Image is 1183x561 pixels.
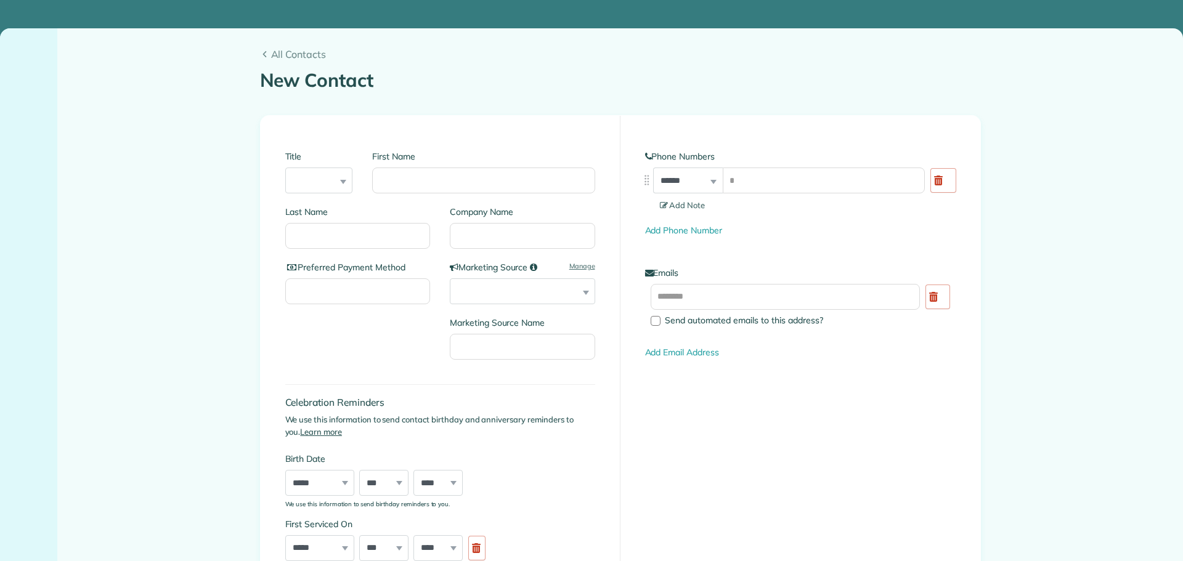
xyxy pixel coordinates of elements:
a: Learn more [300,427,342,437]
h4: Celebration Reminders [285,397,595,408]
label: Birth Date [285,453,492,465]
label: Phone Numbers [645,150,956,163]
span: Send automated emails to this address? [665,315,823,326]
label: Title [285,150,353,163]
a: Add Email Address [645,347,719,358]
img: drag_indicator-119b368615184ecde3eda3c64c821f6cf29d3e2b97b89ee44bc31753036683e5.png [640,174,653,187]
label: Emails [645,267,956,279]
label: First Name [372,150,595,163]
label: Marketing Source Name [450,317,595,329]
sub: We use this information to send birthday reminders to you. [285,500,450,507]
span: Add Note [660,200,705,210]
a: All Contacts [260,47,981,62]
h1: New Contact [260,70,981,91]
label: Company Name [450,206,595,218]
span: All Contacts [271,47,981,62]
a: Manage [569,261,595,272]
label: First Serviced On [285,518,492,530]
p: We use this information to send contact birthday and anniversary reminders to you. [285,414,595,438]
label: Preferred Payment Method [285,261,431,273]
a: Add Phone Number [645,225,722,236]
label: Marketing Source [450,261,595,273]
label: Last Name [285,206,431,218]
